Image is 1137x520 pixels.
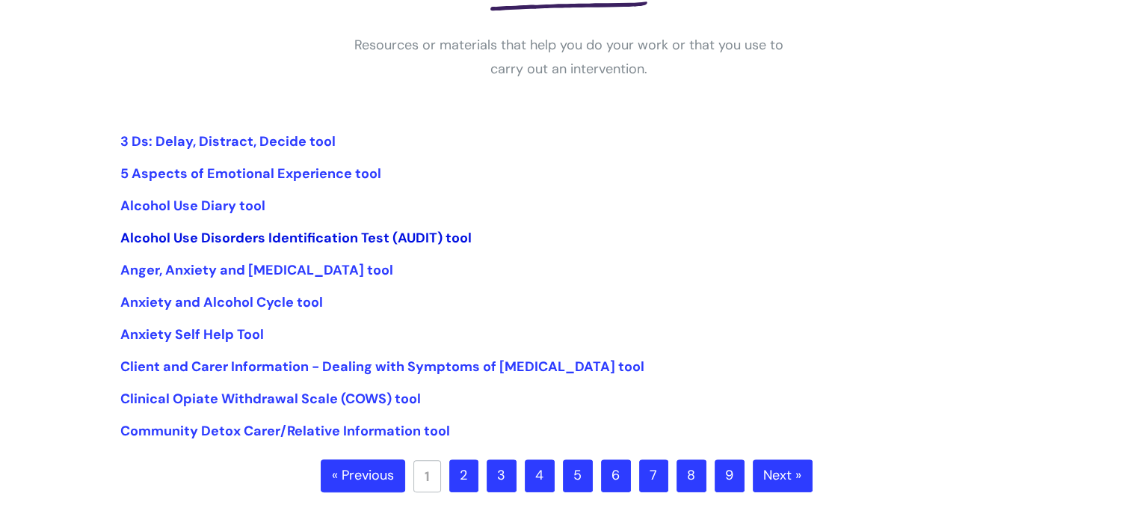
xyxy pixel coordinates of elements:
a: 5 [563,459,593,492]
p: Resources or materials that help you do your work or that you use to carry out an intervention. [345,33,793,82]
a: Client and Carer Information - Dealing with Symptoms of [MEDICAL_DATA] tool [120,358,644,376]
a: 7 [639,459,668,492]
a: « Previous [321,459,405,492]
a: 5 Aspects of Emotional Experience tool [120,165,381,183]
a: 4 [525,459,555,492]
a: 1 [413,460,441,492]
a: Clinical Opiate Withdrawal Scale (COWS) tool [120,390,421,408]
a: Community Detox Carer/Relative Information tool [120,422,450,440]
a: Anxiety and Alcohol Cycle tool [120,293,323,311]
a: 3 Ds: Delay, Distract, Decide tool [120,132,336,150]
a: 2 [449,459,478,492]
a: 9 [715,459,745,492]
a: Alcohol Use Disorders Identification Test (AUDIT) tool [120,229,472,247]
a: 6 [601,459,631,492]
a: Anger, Anxiety and [MEDICAL_DATA] tool [120,261,393,279]
a: Next » [753,459,813,492]
a: 8 [677,459,706,492]
a: Alcohol Use Diary tool [120,197,265,215]
a: 3 [487,459,517,492]
a: Anxiety Self Help Tool [120,325,264,343]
